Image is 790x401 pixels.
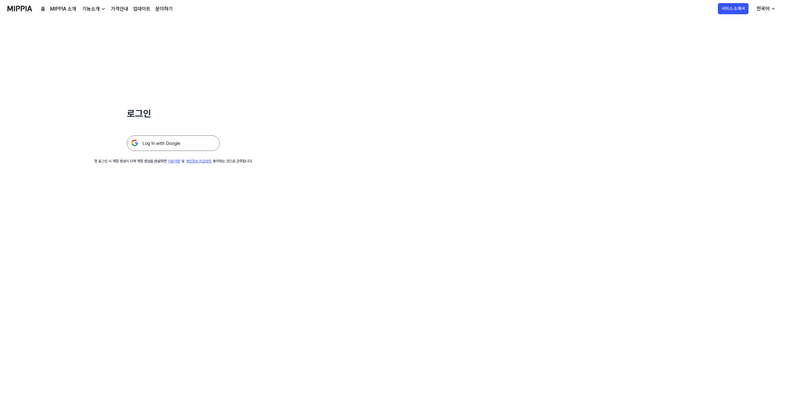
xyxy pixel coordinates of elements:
[50,5,76,13] a: MIPPIA 소개
[111,5,128,13] a: 가격안내
[718,3,749,14] button: 서비스 소개서
[101,7,106,11] img: down
[186,159,211,163] a: 개인정보 취급방침
[41,5,45,13] a: 홈
[127,135,220,151] img: 구글 로그인 버튼
[155,5,173,13] a: 문의하기
[81,5,106,13] button: 기능소개
[81,5,101,13] div: 기능소개
[755,5,771,12] div: 한국어
[133,5,150,13] a: 업데이트
[752,2,779,15] button: 한국어
[94,158,253,164] div: 첫 로그인 시 계정 생성이 되며 계정 생성을 완료하면 및 동의하는 것으로 간주합니다.
[168,159,180,163] a: 이용약관
[127,107,220,121] h1: 로그인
